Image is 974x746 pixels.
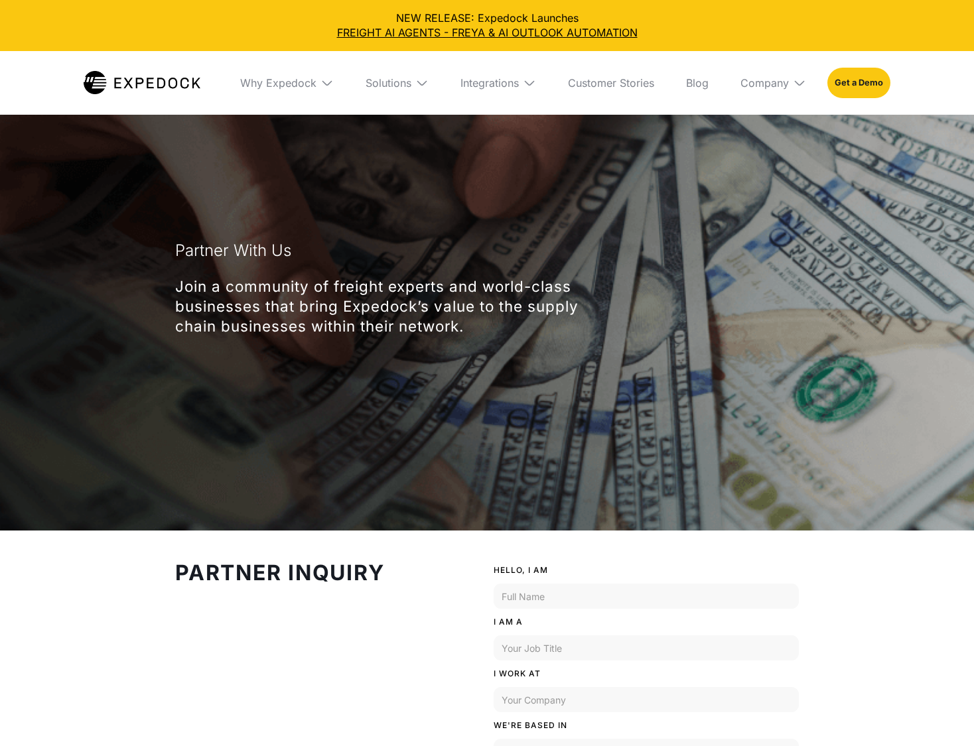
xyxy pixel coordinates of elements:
[460,76,519,90] div: Integrations
[494,687,799,712] input: Your Company
[230,51,344,115] div: Why Expedock
[675,51,719,115] a: Blog
[827,68,890,98] a: Get a Demo
[366,76,411,90] div: Solutions
[494,719,799,732] label: WE'RE BASED IN
[494,667,799,680] label: I WORK AT
[240,76,316,90] div: Why Expedock
[175,235,291,267] h1: Partner With Us
[740,76,789,90] div: Company
[557,51,665,115] a: Customer Stories
[494,584,799,609] input: Full Name
[494,564,799,577] label: HELLO, I AM
[494,615,799,629] label: I AM A
[11,25,963,40] a: FREIGHT AI AGENTS - FREYA & AI OUTLOOK AUTOMATION
[450,51,547,115] div: Integrations
[494,635,799,660] input: Your Job Title
[175,560,384,586] strong: Partner Inquiry
[355,51,439,115] div: Solutions
[11,11,963,40] div: NEW RELEASE: Expedock Launches
[175,277,624,336] p: Join a community of freight experts and world-class businesses that bring Expedock’s value to the...
[730,51,817,115] div: Company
